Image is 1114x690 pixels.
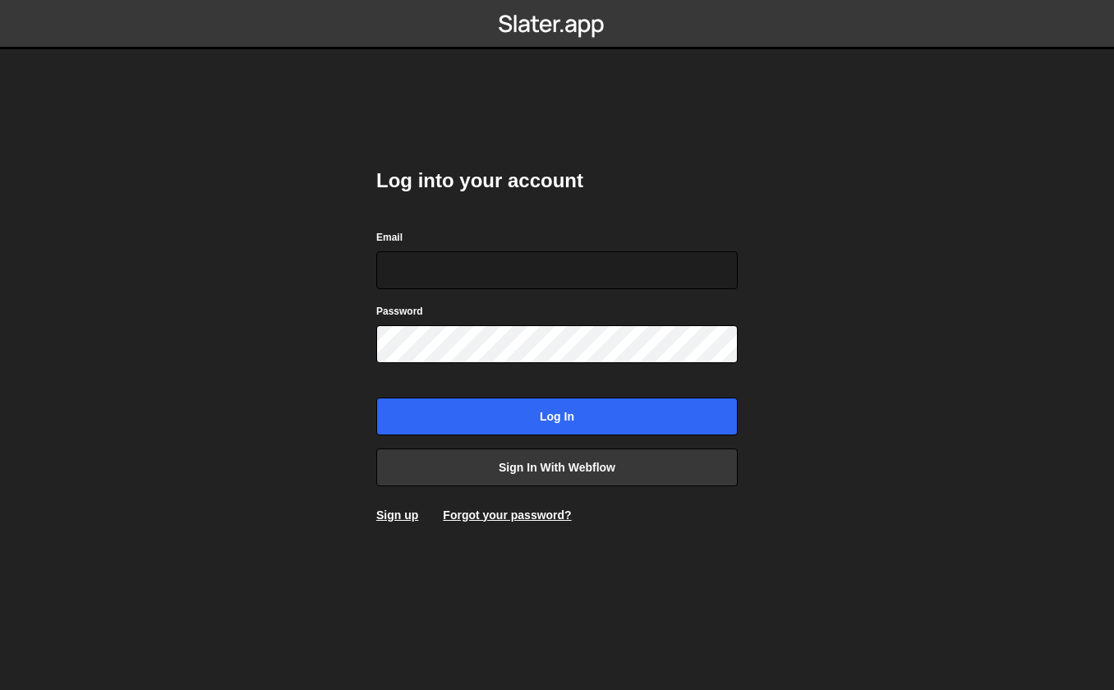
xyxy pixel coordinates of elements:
[376,229,403,246] label: Email
[376,398,738,435] input: Log in
[376,508,418,522] a: Sign up
[376,303,423,320] label: Password
[376,168,738,194] h2: Log into your account
[376,448,738,486] a: Sign in with Webflow
[443,508,571,522] a: Forgot your password?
